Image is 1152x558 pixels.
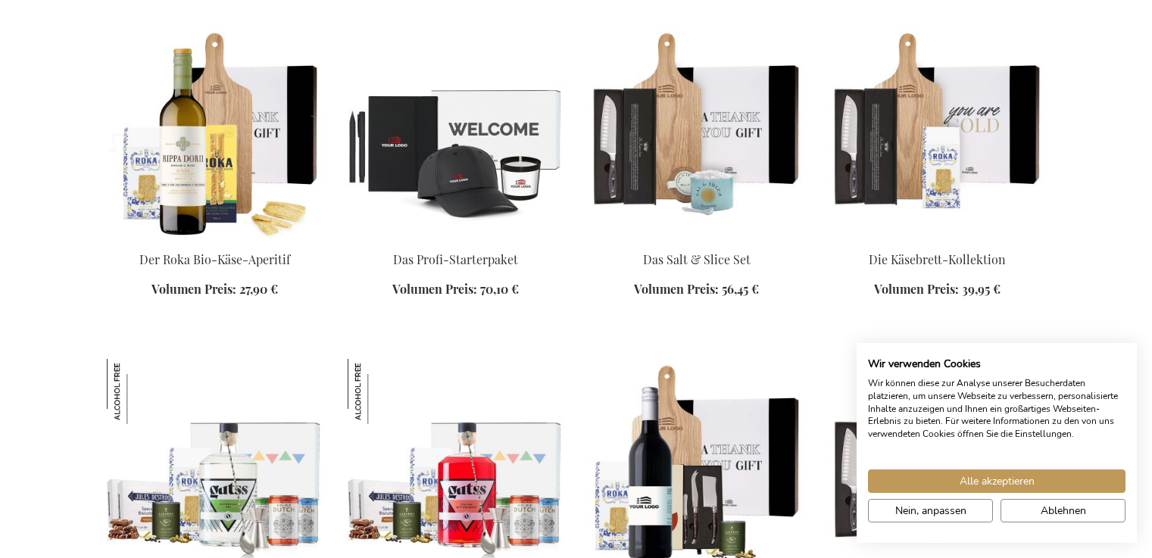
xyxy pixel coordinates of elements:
span: Ablehnen [1041,503,1086,519]
a: Die Käsebrett-Kollektion [869,251,1006,267]
a: Volumen Preis: 27,90 € [151,281,278,298]
a: Das Profi-Starterpaket [393,251,518,267]
span: Volumen Preis: [392,281,477,297]
span: Nein, anpassen [895,503,966,519]
img: The Professional Starter Kit [348,26,564,238]
span: Volumen Preis: [634,281,719,297]
span: 39,95 € [962,281,1001,297]
a: Volumen Preis: 56,45 € [634,281,759,298]
img: The Cheese Board Collection [829,26,1046,238]
span: Volumen Preis: [874,281,959,297]
a: Das Salt & Slice Set [643,251,751,267]
img: The Salt & Slice Set Exclusive Business Gift [588,26,805,238]
img: Gutss Alkoholfreies Gin & Tonic Set [107,359,172,424]
a: Volumen Preis: 39,95 € [874,281,1001,298]
span: Alle akzeptieren [960,473,1035,489]
a: Volumen Preis: 70,10 € [392,281,519,298]
span: 70,10 € [480,281,519,297]
a: Der Roka Bio-Käse-Aperitif [139,251,290,267]
h2: Wir verwenden Cookies [868,357,1125,371]
button: Akzeptieren Sie alle cookies [868,469,1125,493]
button: Alle verweigern cookies [1001,499,1125,522]
p: Wir können diese zur Analyse unserer Besucherdaten platzieren, um unsere Webseite zu verbessern, ... [868,377,1125,441]
img: Der Roka Bio-Käse-Aperitif [107,26,323,238]
a: The Professional Starter Kit [348,232,564,247]
a: The Salt & Slice Set Exclusive Business Gift [588,232,805,247]
button: cookie Einstellungen anpassen [868,499,993,522]
img: Gutss Alkoholfreies Aperol-Set [348,359,413,424]
span: Volumen Preis: [151,281,236,297]
a: Der Roka Bio-Käse-Aperitif [107,232,323,247]
span: 56,45 € [722,281,759,297]
span: 27,90 € [239,281,278,297]
a: The Cheese Board Collection [829,232,1046,247]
